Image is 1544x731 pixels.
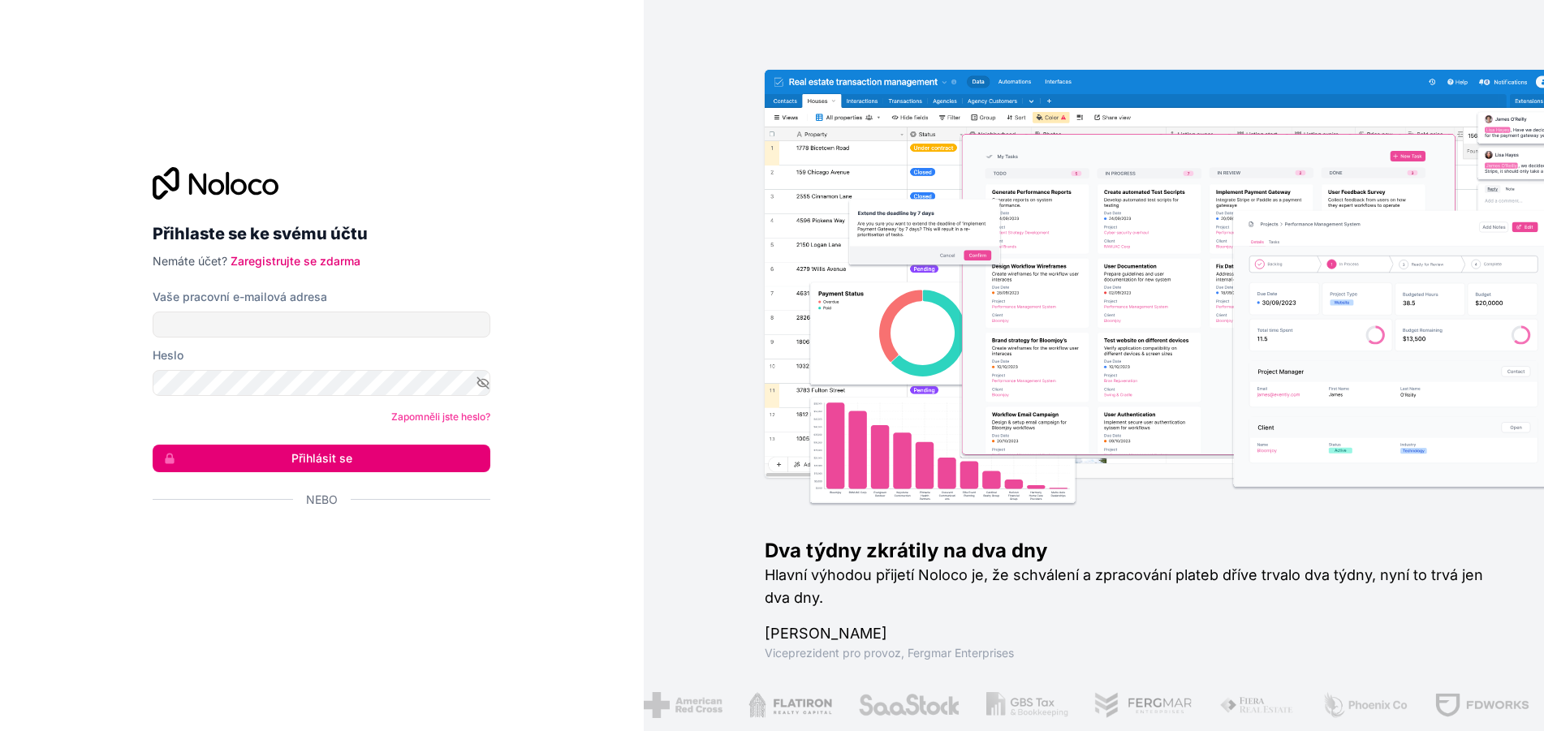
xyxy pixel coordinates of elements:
img: /majetky/baldridge-DxmPIwAm.png [1337,692,1443,718]
font: Ahoj 👋 [26,121,68,134]
font: Darragh [26,252,66,264]
button: Poslat zprávu… [275,510,301,536]
div: Blízko [285,6,314,36]
font: Vítejte v Nolocu! [26,145,120,158]
img: Profilový obrázek pro Darragh [46,9,72,35]
img: /majetky/phoenix-BREaitsQ.png [1103,692,1191,718]
img: /majetky/fiera-fwj2N5v4.png [1001,692,1077,718]
font: , [901,646,904,660]
button: Přihlásit se [153,445,490,472]
font: Přihlásit se [291,451,352,465]
font: [PERSON_NAME] [765,625,887,642]
img: /majetky/fergmar-CudnrXN5.png [876,692,975,718]
button: Domov [254,6,285,37]
button: Výběr emotikonů [249,517,262,530]
p: Active 14h ago [79,20,157,37]
img: /majetek/gbstax-C-GtDUiK.png [768,692,851,718]
font: Darragh [79,7,131,20]
font: Hlavní výhodou přijetí Noloco je, že schválení a zpracování plateb dříve trvalo dva týdny, nyní t... [765,566,1483,606]
font: Heslo [153,348,183,362]
font: Nebo [306,492,338,506]
font: Přihlaste se ke svému účtu [153,224,368,243]
font: před 2 minutami [78,252,160,264]
font: Darragh [26,225,72,238]
img: /majetky/fdworks-Bi04fVtw.png [1216,692,1311,718]
textarea: Zpráva… [17,470,308,497]
div: Darragh říká… [13,110,312,286]
input: Váš e-mail [27,428,298,469]
div: Ahoj 👋Vítejte v Nolocu!Pokud máte nějaké dotazy, stačí odpovědět na tuto zprávu.DarraghDarragh • ... [13,110,266,250]
iframe: Tlačítko Přihlásit se pomocí Google [144,526,485,561]
font: Fergmar Enterprises [908,646,1014,660]
input: E-mailová adresa [153,312,490,338]
font: Dva týdny zkrátily na dva dny [765,539,1047,562]
font: Vaše pracovní e-mailová adresa [153,290,327,303]
button: vrátit se [11,6,41,37]
a: Zaregistrujte se zdarma [231,254,360,268]
font: Nemáte účet? [153,254,227,268]
font: Pokud máte nějaké dotazy, stačí odpovědět na tuto zprávu. [26,185,210,214]
font: • [69,252,75,264]
a: Zapomněli jste heslo? [391,411,490,423]
font: Viceprezident pro provoz [765,646,901,660]
font: Dejte nám vědět, pokud vám s něčím můžeme pomoci, než začnete s [PERSON_NAME]. [39,59,287,88]
img: /majetky/saastock-C6Zbiodz.png [640,692,742,718]
input: Heslo [153,370,490,396]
